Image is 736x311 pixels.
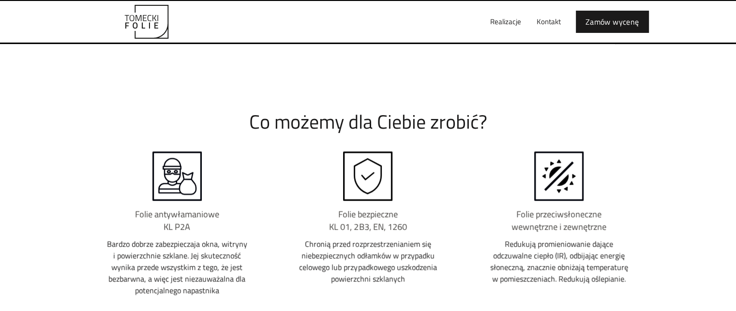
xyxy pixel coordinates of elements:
[487,208,631,233] h6: Folie przeciwsłoneczne wewnętrzne i zewnętrzne
[223,92,513,102] div: Stosowane materiały
[296,238,440,284] p: Chronią przed rozprzestrzenianiem się niebezpiecznych odłamków w przypadku celowego lub przypadko...
[296,208,440,233] h6: Folie bezpieczne KL 01, 2B3, EN, 1260
[487,238,631,284] p: Redukują promieniowanie dające odczuwalne ciepło (IR), odbijając energię słoneczną, znacznie obni...
[223,112,513,132] h2: Co możemy dla Ciebie zrobić?
[105,238,250,296] p: Bardzo dobrze zabezpieczaja okna, witryny i powierzchnie szklane. Jej skuteczność wynika przede w...
[105,208,250,233] h6: Folie antywłamaniowe KL P2A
